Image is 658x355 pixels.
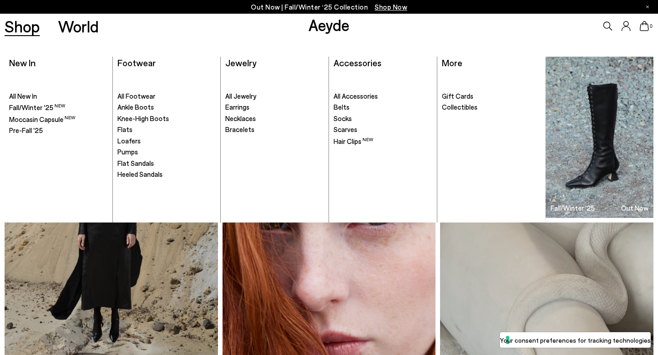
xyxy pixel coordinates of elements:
[500,332,651,348] button: Your consent preferences for tracking technologies
[442,103,541,112] a: Collectibles
[308,15,350,34] a: Aeyde
[58,18,99,34] a: World
[117,114,169,122] span: Knee-High Boots
[117,159,216,168] a: Flat Sandals
[334,114,432,123] a: Socks
[9,92,108,101] a: All New In
[117,57,156,68] a: Footwear
[117,103,154,111] span: Ankle Boots
[334,92,378,100] span: All Accessories
[225,114,324,123] a: Necklaces
[334,125,357,133] span: Scarves
[225,114,256,122] span: Necklaces
[9,103,65,111] span: Fall/Winter '25
[640,21,649,31] a: 0
[442,57,462,68] a: More
[225,92,256,100] span: All Jewelry
[334,57,382,68] a: Accessories
[334,125,432,134] a: Scarves
[225,92,324,101] a: All Jewelry
[117,159,154,167] span: Flat Sandals
[251,1,407,13] p: Out Now | Fall/Winter ‘25 Collection
[9,126,108,135] a: Pre-Fall '25
[375,3,407,11] span: Navigate to /collections/new-in
[9,57,36,68] a: New In
[334,137,373,145] span: Hair Clips
[442,92,541,101] a: Gift Cards
[9,92,37,100] span: All New In
[334,103,350,111] span: Belts
[117,103,216,112] a: Ankle Boots
[225,125,324,134] a: Bracelets
[334,92,432,101] a: All Accessories
[225,57,256,68] a: Jewelry
[117,92,155,100] span: All Footwear
[9,126,43,134] span: Pre-Fall '25
[225,125,255,133] span: Bracelets
[117,92,216,101] a: All Footwear
[225,103,324,112] a: Earrings
[546,57,653,218] img: Group_1295_900x.jpg
[9,103,108,112] a: Fall/Winter '25
[225,103,249,111] span: Earrings
[117,148,138,156] span: Pumps
[334,114,352,122] span: Socks
[117,125,133,133] span: Flats
[546,57,653,218] a: Fall/Winter '25 Out Now
[117,137,141,145] span: Loafers
[117,170,216,179] a: Heeled Sandals
[621,205,648,212] h3: Out Now
[117,137,216,146] a: Loafers
[334,137,432,146] a: Hair Clips
[649,24,653,29] span: 0
[117,148,216,157] a: Pumps
[442,103,478,111] span: Collectibles
[500,335,651,345] label: Your consent preferences for tracking technologies
[9,115,75,123] span: Moccasin Capsule
[117,125,216,134] a: Flats
[334,103,432,112] a: Belts
[117,114,216,123] a: Knee-High Boots
[117,170,163,178] span: Heeled Sandals
[5,18,40,34] a: Shop
[9,115,108,124] a: Moccasin Capsule
[442,92,473,100] span: Gift Cards
[551,205,595,212] h3: Fall/Winter '25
